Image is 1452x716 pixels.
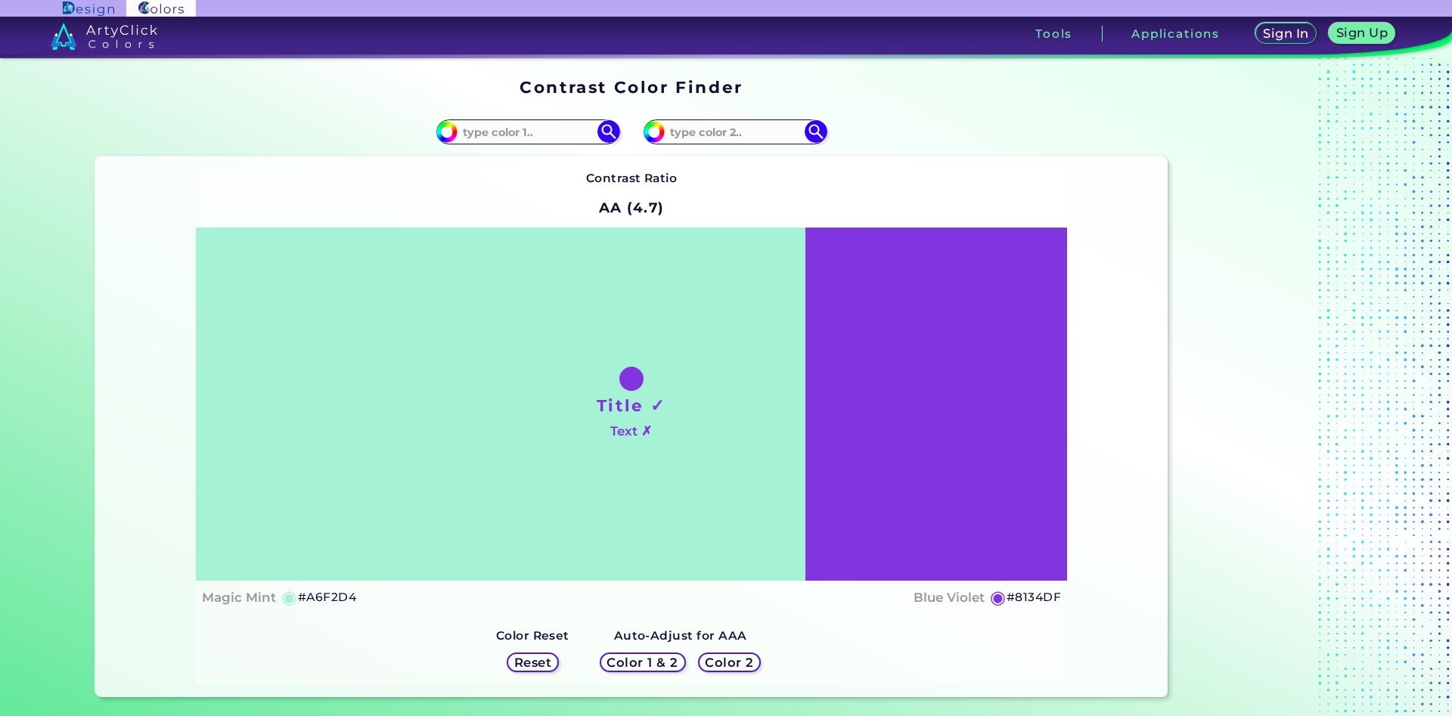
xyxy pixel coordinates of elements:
[805,120,827,143] img: icon search
[1265,28,1307,39] h5: Sign In
[1339,27,1385,39] h5: Sign Up
[586,171,678,185] strong: Contrast Ratio
[592,191,672,225] h2: AA (4.7)
[914,587,985,609] h4: Blue Violet
[665,122,805,142] input: type color 2..
[610,656,675,668] h5: Color 1 & 2
[202,587,276,609] h4: Magic Mint
[516,656,550,668] h5: Reset
[1131,28,1220,39] h3: Applications
[51,23,157,50] img: logo_artyclick_colors_white.svg
[1007,587,1061,607] h5: #8134DF
[298,587,356,607] h5: #A6F2D4
[597,120,620,143] img: icon search
[1332,24,1391,43] a: Sign Up
[458,122,598,142] input: type color 1..
[496,628,569,643] strong: Color Reset
[990,588,1007,606] h5: ◉
[281,588,298,606] h5: ◉
[707,656,751,668] h5: Color 2
[614,628,747,643] strong: Auto-Adjust for AAA
[63,2,113,16] img: ArtyClick Design logo
[1258,24,1314,43] a: Sign In
[610,420,652,442] h4: Text ✗
[1035,28,1072,39] h3: Tools
[520,76,743,98] h1: Contrast Color Finder
[597,394,666,417] h1: Title ✓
